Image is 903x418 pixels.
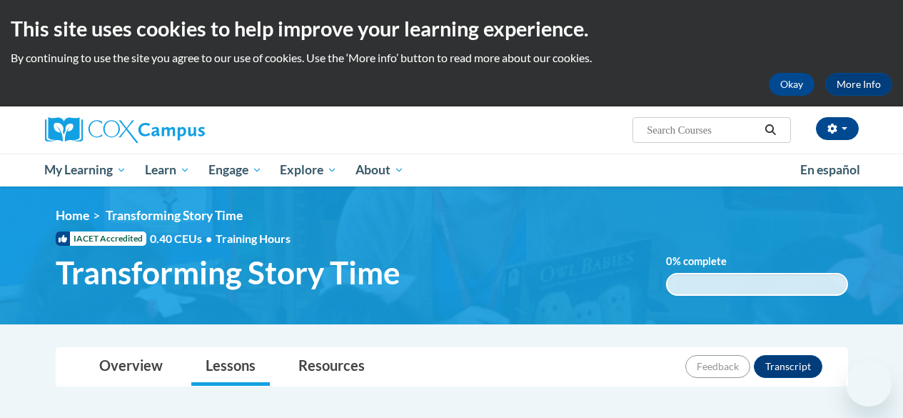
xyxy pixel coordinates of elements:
[106,208,243,223] span: Transforming Story Time
[85,348,177,386] a: Overview
[685,355,750,378] button: Feedback
[216,232,291,245] span: Training Hours
[145,161,190,179] span: Learn
[45,117,205,143] img: Cox Campus
[199,154,271,186] a: Engage
[816,117,859,140] button: Account Settings
[136,154,199,186] a: Learn
[825,73,892,96] a: More Info
[36,154,136,186] a: My Learning
[150,231,216,247] span: 0.40 CEUs
[11,14,892,43] h2: This site uses cookies to help improve your learning experience.
[45,117,302,143] a: Cox Campus
[666,255,672,267] span: 0
[34,154,869,186] div: Main menu
[645,121,760,139] input: Search Courses
[284,348,379,386] a: Resources
[206,232,212,245] span: •
[769,73,814,96] button: Okay
[56,232,146,246] span: IACET Accredited
[208,161,262,179] span: Engage
[791,155,869,185] a: En español
[44,161,126,179] span: My Learning
[280,161,337,179] span: Explore
[346,154,413,186] a: About
[191,348,270,386] a: Lessons
[800,162,860,177] span: En español
[271,154,346,186] a: Explore
[666,254,748,269] label: % complete
[355,161,404,179] span: About
[56,208,89,223] a: Home
[760,121,781,139] button: Search
[56,254,400,292] span: Transforming Story Time
[846,361,892,407] iframe: Button to launch messaging window
[11,50,892,66] p: By continuing to use the site you agree to our use of cookies. Use the ‘More info’ button to read...
[754,355,822,378] button: Transcript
